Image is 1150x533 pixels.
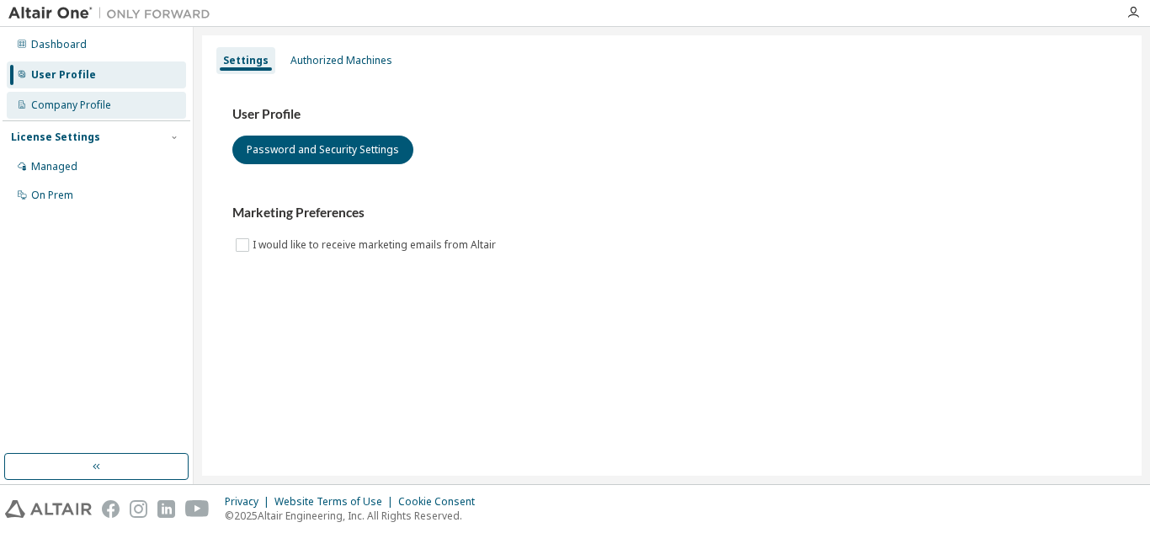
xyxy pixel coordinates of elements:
div: Settings [223,54,269,67]
h3: Marketing Preferences [232,205,1111,221]
div: Authorized Machines [290,54,392,67]
label: I would like to receive marketing emails from Altair [253,235,499,255]
img: Altair One [8,5,219,22]
div: Managed [31,160,77,173]
div: Cookie Consent [398,495,485,509]
button: Password and Security Settings [232,136,413,164]
div: Privacy [225,495,274,509]
img: youtube.svg [185,500,210,518]
img: altair_logo.svg [5,500,92,518]
p: © 2025 Altair Engineering, Inc. All Rights Reserved. [225,509,485,523]
div: On Prem [31,189,73,202]
div: User Profile [31,68,96,82]
img: facebook.svg [102,500,120,518]
div: Company Profile [31,99,111,112]
div: Dashboard [31,38,87,51]
img: linkedin.svg [157,500,175,518]
img: instagram.svg [130,500,147,518]
div: License Settings [11,131,100,144]
div: Website Terms of Use [274,495,398,509]
h3: User Profile [232,106,1111,123]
